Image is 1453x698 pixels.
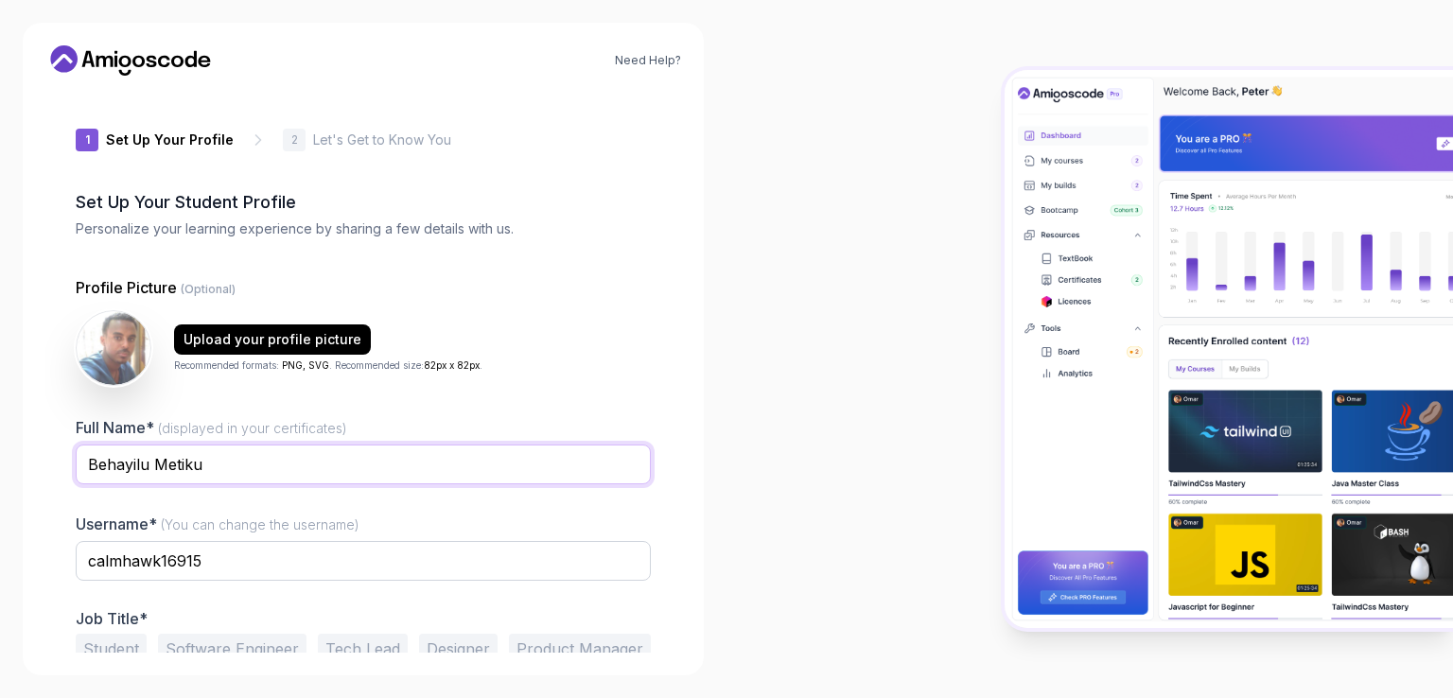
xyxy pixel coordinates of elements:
p: 2 [291,134,298,146]
p: Job Title* [76,609,651,628]
span: (Optional) [181,282,236,296]
div: Upload your profile picture [184,330,361,349]
p: Profile Picture [76,276,651,299]
button: Upload your profile picture [174,324,371,355]
img: user profile image [77,311,150,385]
a: Home link [45,45,216,76]
button: Software Engineer [158,634,306,664]
input: Enter your Full Name [76,445,651,484]
p: 1 [85,134,90,146]
input: Enter your Username [76,541,651,581]
button: Student [76,634,147,664]
label: Full Name* [76,418,347,437]
span: PNG, SVG [282,359,329,371]
p: Set Up Your Profile [106,131,234,149]
span: (displayed in your certificates) [158,420,347,436]
p: Personalize your learning experience by sharing a few details with us. [76,219,651,238]
h2: Set Up Your Student Profile [76,189,651,216]
a: Need Help? [615,53,681,68]
span: 82px x 82px [424,359,480,371]
img: Amigoscode Dashboard [1005,70,1453,628]
button: Tech Lead [318,634,408,664]
span: (You can change the username) [161,516,359,532]
button: Designer [419,634,498,664]
button: Product Manager [509,634,651,664]
label: Username* [76,515,359,533]
p: Let's Get to Know You [313,131,451,149]
p: Recommended formats: . Recommended size: . [174,358,482,373]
